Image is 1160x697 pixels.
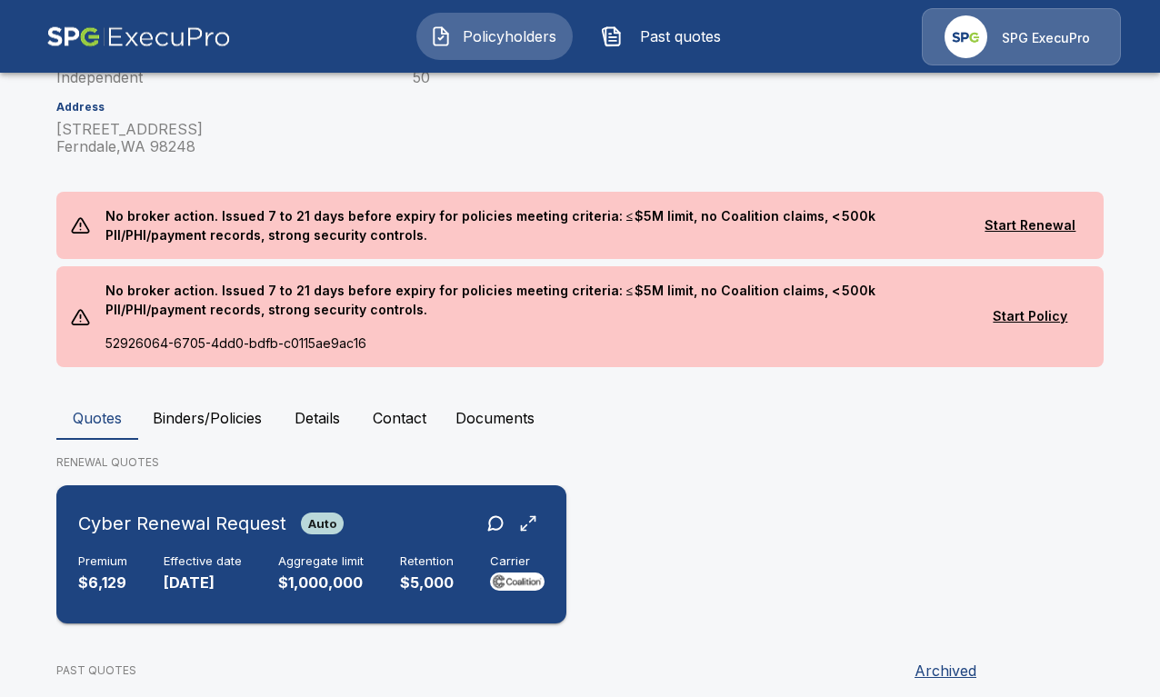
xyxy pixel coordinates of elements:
button: Start Policy [972,300,1089,334]
img: AA Logo [46,8,231,65]
p: No broker action. Issued 7 to 21 days before expiry for policies meeting criteria: ≤ $5M limit, n... [91,266,972,334]
p: $1,000,000 [278,573,364,593]
h6: Aggregate limit [278,554,364,569]
button: Archived [907,652,984,689]
h6: Premium [78,554,127,569]
img: Carrier [490,573,545,591]
h6: Retention [400,554,454,569]
div: policyholder tabs [56,396,1104,440]
h6: Effective date [164,554,242,569]
p: [DATE] [164,573,242,593]
p: PAST QUOTES [56,662,136,679]
button: Contact [358,396,441,440]
p: $5,000 [400,573,454,593]
span: Past quotes [630,25,730,47]
p: Independent [56,69,391,86]
p: 50 [413,69,925,86]
p: $6,129 [78,573,127,593]
p: SPG ExecuPro [1002,29,1090,47]
button: Details [276,396,358,440]
button: Documents [441,396,549,440]
button: Binders/Policies [138,396,276,440]
p: [STREET_ADDRESS] Ferndale , WA 98248 [56,121,391,155]
p: RENEWAL QUOTES [56,454,1104,471]
span: Auto [301,516,344,531]
h6: Cyber Renewal Request [78,509,286,538]
a: Agency IconSPG ExecuPro [922,8,1121,65]
button: Policyholders IconPolicyholders [416,13,573,60]
button: Past quotes IconPast quotes [587,13,744,60]
h6: Address [56,101,391,114]
p: 52926064-6705-4dd0-bdfb-c0115ae9ac16 [91,334,972,367]
button: Start Renewal [972,209,1089,243]
h6: Carrier [490,554,545,569]
button: Quotes [56,396,138,440]
img: Policyholders Icon [430,25,452,47]
img: Past quotes Icon [601,25,623,47]
span: Policyholders [459,25,559,47]
img: Agency Icon [945,15,987,58]
p: No broker action. Issued 7 to 21 days before expiry for policies meeting criteria: ≤ $5M limit, n... [91,192,972,259]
